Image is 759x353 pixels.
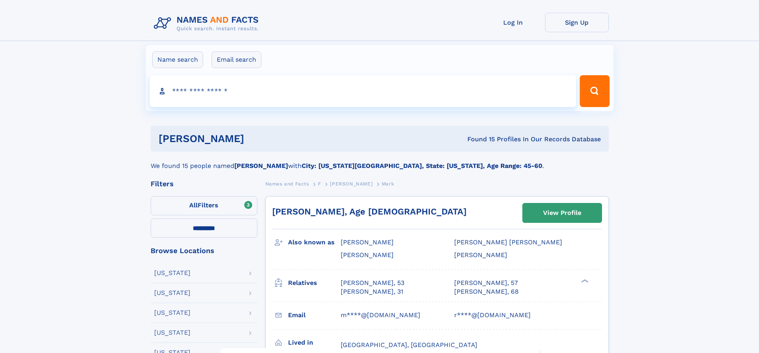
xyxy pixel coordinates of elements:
a: [PERSON_NAME], 68 [454,287,519,296]
a: [PERSON_NAME], 31 [341,287,403,296]
span: F [318,181,321,187]
a: View Profile [523,203,602,222]
h3: Relatives [288,276,341,290]
span: [PERSON_NAME] [454,251,507,259]
label: Name search [152,51,203,68]
label: Email search [212,51,261,68]
a: [PERSON_NAME], 53 [341,279,404,287]
a: Log In [481,13,545,32]
span: [PERSON_NAME] [330,181,373,187]
span: [GEOGRAPHIC_DATA], [GEOGRAPHIC_DATA] [341,341,477,349]
span: [PERSON_NAME] [341,238,394,246]
a: Sign Up [545,13,609,32]
span: [PERSON_NAME] [341,251,394,259]
div: Filters [151,180,257,187]
h1: [PERSON_NAME] [159,134,356,144]
span: Mark [382,181,394,187]
div: We found 15 people named with . [151,152,609,171]
div: ❯ [579,278,589,283]
a: [PERSON_NAME] [330,179,373,189]
div: Browse Locations [151,247,257,254]
a: [PERSON_NAME], Age [DEMOGRAPHIC_DATA] [272,207,467,216]
div: [US_STATE] [154,270,190,276]
img: Logo Names and Facts [151,13,265,34]
a: F [318,179,321,189]
label: Filters [151,196,257,215]
a: Names and Facts [265,179,309,189]
div: [US_STATE] [154,330,190,336]
div: [US_STATE] [154,290,190,296]
div: Found 15 Profiles In Our Records Database [356,135,601,144]
input: search input [150,75,577,107]
div: View Profile [543,204,581,222]
div: [US_STATE] [154,310,190,316]
button: Search Button [580,75,609,107]
h3: Also known as [288,236,341,249]
h3: Lived in [288,336,341,349]
span: All [189,201,198,209]
b: [PERSON_NAME] [234,162,288,170]
span: [PERSON_NAME] [PERSON_NAME] [454,238,562,246]
b: City: [US_STATE][GEOGRAPHIC_DATA], State: [US_STATE], Age Range: 45-60 [302,162,542,170]
h3: Email [288,308,341,322]
a: [PERSON_NAME], 57 [454,279,518,287]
